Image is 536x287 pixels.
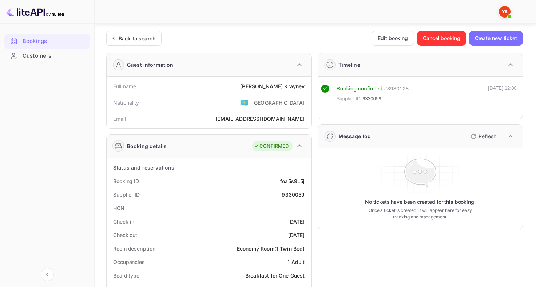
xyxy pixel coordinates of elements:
div: CONFIRMED [254,143,289,150]
div: 9330059 [282,191,305,198]
div: Message log [338,132,371,140]
div: [DATE] [288,218,305,225]
div: [DATE] 12:08 [488,85,517,106]
div: Email [113,115,126,123]
div: Room description [113,245,155,252]
p: Once a ticket is created, it will appear here for easy tracking and management. [365,207,475,220]
a: Customers [4,49,90,62]
div: Supplier ID [113,191,140,198]
div: Back to search [119,35,155,42]
div: Nationality [113,99,139,106]
div: Booking confirmed [337,85,383,93]
div: Occupancies [113,258,145,266]
div: Full name [113,82,136,90]
div: Board type [113,272,139,279]
span: 9330059 [362,95,381,102]
div: Booking details [127,142,167,150]
img: Yandex Support [499,6,511,18]
div: Check-in [113,218,134,225]
div: foa5s9L5j [280,177,305,185]
div: Timeline [338,61,360,69]
div: # 3980128 [384,85,409,93]
span: Supplier ID: [337,95,362,102]
div: Breakfast for One Guest [245,272,305,279]
a: Bookings [4,34,90,48]
div: 1 Adult [287,258,305,266]
div: [DATE] [288,231,305,239]
img: LiteAPI logo [6,6,64,18]
div: Customers [23,52,86,60]
button: Refresh [466,131,499,142]
div: Bookings [23,37,86,46]
div: Status and reservations [113,164,174,171]
div: Economy Room(1 Twin Bed) [237,245,305,252]
div: Check out [113,231,137,239]
div: Customers [4,49,90,63]
div: [EMAIL_ADDRESS][DOMAIN_NAME] [215,115,305,123]
div: Guest information [127,61,174,69]
p: Refresh [479,132,496,140]
button: Create new ticket [469,31,523,46]
button: Collapse navigation [41,268,54,281]
button: Cancel booking [417,31,466,46]
div: HCN [113,204,124,212]
button: Edit booking [372,31,414,46]
div: Booking ID [113,177,139,185]
div: [PERSON_NAME] Kraynev [240,82,305,90]
span: United States [240,96,249,109]
div: [GEOGRAPHIC_DATA] [252,99,305,106]
p: No tickets have been created for this booking. [365,198,476,206]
